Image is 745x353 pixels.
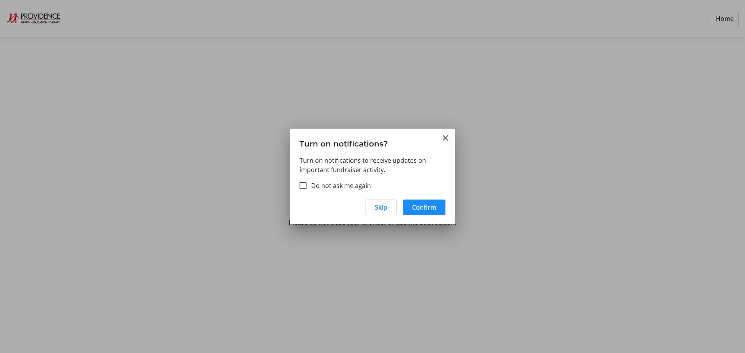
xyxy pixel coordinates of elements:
[300,156,445,174] p: Turn on notifications to receive updates on important fundraiser activity.
[307,181,371,190] label: Do not ask me again
[412,203,436,212] span: Confirm
[441,133,450,143] button: Close
[403,200,445,215] button: Confirm
[375,203,387,212] span: Skip
[290,129,455,155] h3: Turn on notifications?
[366,200,397,215] button: Skip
